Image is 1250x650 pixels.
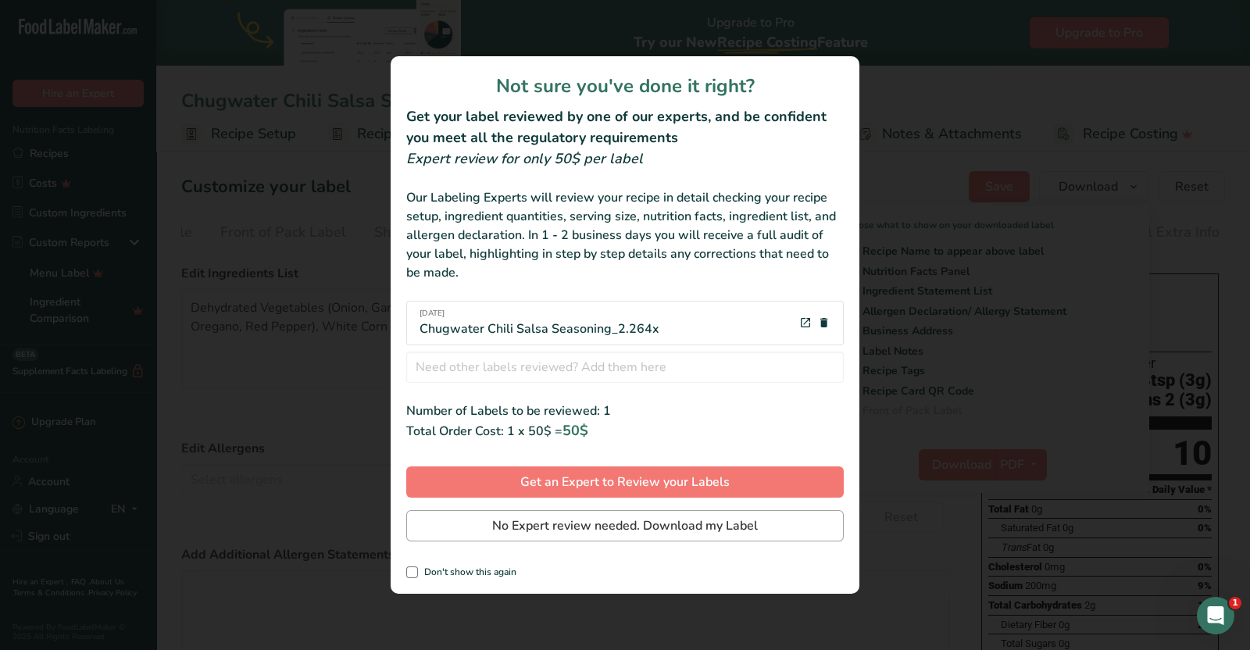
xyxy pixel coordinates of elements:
[406,72,844,100] h1: Not sure you've done it right?
[1197,597,1234,634] iframe: Intercom live chat
[406,352,844,383] input: Need other labels reviewed? Add them here
[492,516,758,535] span: No Expert review needed. Download my Label
[406,402,844,420] div: Number of Labels to be reviewed: 1
[406,510,844,541] button: No Expert review needed. Download my Label
[406,420,844,441] div: Total Order Cost: 1 x 50$ =
[406,148,844,170] div: Expert review for only 50$ per label
[406,188,844,282] div: Our Labeling Experts will review your recipe in detail checking your recipe setup, ingredient qua...
[418,566,516,578] span: Don't show this again
[420,308,659,338] div: Chugwater Chili Salsa Seasoning_2.264x
[520,473,730,491] span: Get an Expert to Review your Labels
[1229,597,1241,609] span: 1
[406,466,844,498] button: Get an Expert to Review your Labels
[562,421,588,440] span: 50$
[406,106,844,148] h2: Get your label reviewed by one of our experts, and be confident you meet all the regulatory requi...
[420,308,659,320] span: [DATE]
